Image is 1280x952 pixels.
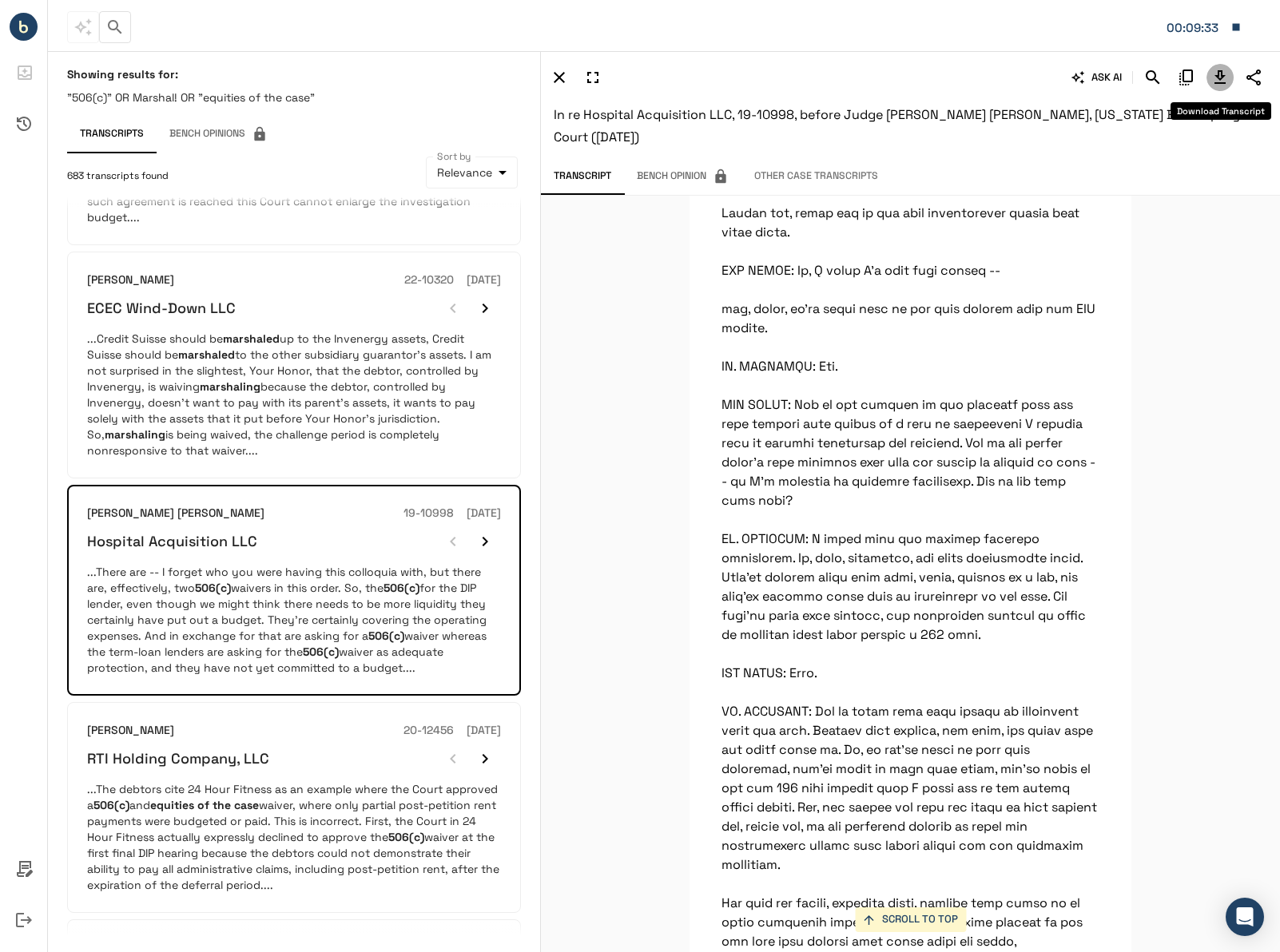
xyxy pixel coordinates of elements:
span: Bench Opinions [169,126,268,142]
em: 506(c) [195,581,231,595]
p: ...There are -- I forget who you were having this colloquia with, but there are, effectively, two... [87,564,501,676]
em: equities of the case [150,798,259,812]
span: 683 transcripts found [67,169,169,184]
em: 506(c) [93,798,129,812]
h6: [PERSON_NAME] [PERSON_NAME] [87,505,264,522]
h6: 22-10320 [404,272,454,289]
h6: RTI Holding Company, LLC [87,749,269,768]
button: Matter: 162016.540636 [1159,10,1250,44]
h6: [DATE] [467,722,501,740]
button: Copy Citation [1173,64,1200,91]
h6: 20-12456 [403,722,454,740]
h6: [PERSON_NAME] [87,272,174,289]
label: Sort by [437,149,471,163]
span: In re Hospital Acquisition LLC, 19-10998, before Judge [PERSON_NAME] [PERSON_NAME], [US_STATE] Ba... [554,106,1240,145]
div: Matter: 162016.540636 [1167,18,1222,38]
h6: [DATE] [467,272,501,289]
h6: Hospital Acquisition LLC [87,532,257,550]
p: ...The debtors cite 24 Hour Fitness as an example where the Court approved a and waiver, where on... [87,781,501,893]
span: This feature has been disabled by your account admin. [624,161,741,192]
h6: [DATE] [467,505,501,522]
em: marshaled [178,347,235,362]
button: Transcript [541,161,624,192]
div: Open Intercom Messenger [1226,898,1264,936]
div: Relevance [426,157,518,188]
em: marshaling [200,379,260,394]
span: Bench Opinion [637,169,729,184]
button: Search [1139,64,1167,91]
em: 506(c) [388,830,424,844]
button: SCROLL TO TOP [855,907,966,932]
h6: 19-10998 [403,505,454,522]
em: 506(c) [303,645,339,659]
em: marshaled [223,331,280,346]
h6: ECEC Wind-Down LLC [87,299,236,317]
p: "506(c)" OR Marshal! OR "equities of the case" [67,89,521,105]
p: ...Credit Suisse should be up to the Invenergy assets, Credit Suisse should be to the other subsi... [87,331,501,458]
em: 506(c) [368,629,404,643]
button: ASK AI [1068,64,1126,91]
em: marshaling [105,427,165,442]
h6: [PERSON_NAME] [87,722,174,740]
em: 506(c) [384,581,419,595]
span: This feature has been disabled by your account admin. [67,11,99,43]
span: This feature has been disabled by your account admin. [157,115,280,153]
button: Download Transcript [1206,64,1234,91]
h6: Showing results for: [67,67,521,81]
button: Other Case Transcripts [741,161,891,192]
div: Download Transcript [1171,102,1271,120]
button: Transcripts [67,115,157,153]
button: Share Transcript [1240,64,1267,91]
